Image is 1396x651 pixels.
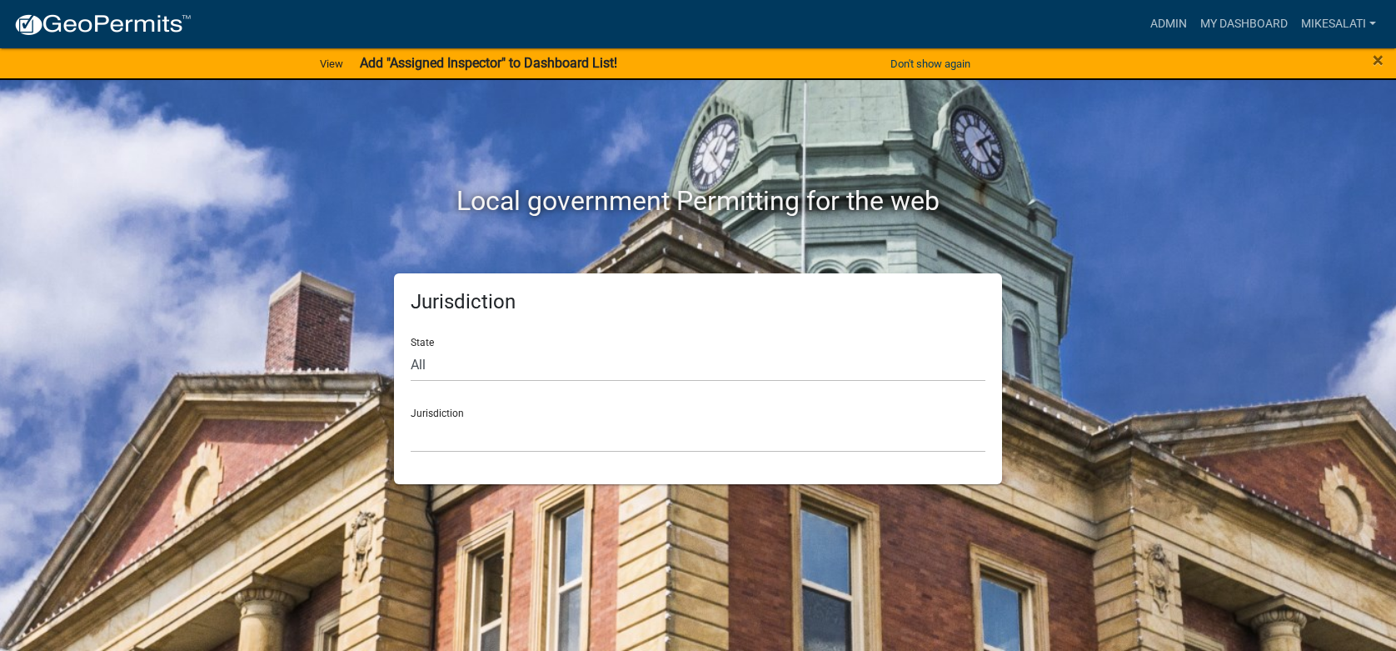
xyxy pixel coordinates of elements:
span: × [1373,48,1384,72]
a: MikeSalati [1294,8,1383,40]
h2: Local government Permitting for the web [236,185,1160,217]
button: Close [1373,50,1384,70]
strong: Add "Assigned Inspector" to Dashboard List! [360,55,617,71]
a: My Dashboard [1194,8,1294,40]
button: Don't show again [884,50,977,78]
h5: Jurisdiction [411,290,985,314]
a: View [313,50,350,78]
a: Admin [1144,8,1194,40]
